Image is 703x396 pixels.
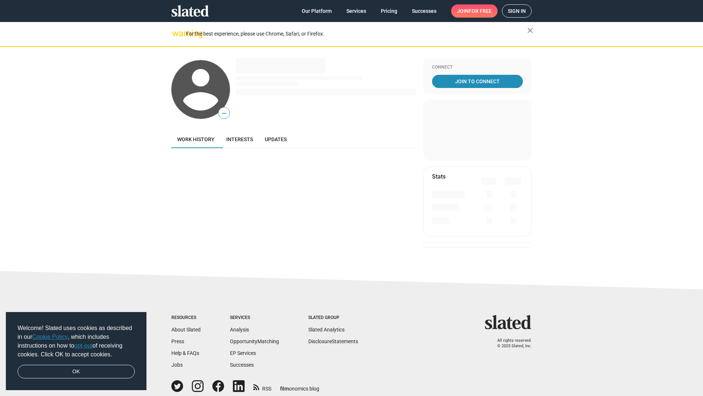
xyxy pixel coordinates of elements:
[172,29,181,38] mat-icon: warning
[508,5,526,17] span: Sign in
[74,342,93,349] a: opt-out
[171,315,201,321] div: Resources
[230,338,279,344] a: OpportunityMatching
[171,350,199,356] a: Help & FAQs
[18,365,135,379] a: dismiss cookie message
[230,315,279,321] div: Services
[220,131,259,148] a: Interests
[381,4,397,18] span: Pricing
[432,173,446,180] mat-card-title: Stats
[171,327,201,333] a: About Slated
[18,324,135,359] span: Welcome! Slated uses cookies as described in our , which includes instructions on how to of recei...
[230,350,256,356] a: EP Services
[219,109,230,118] span: —
[302,4,332,18] span: Our Platform
[280,379,319,392] a: filmonomics blog
[280,386,289,392] span: film
[375,4,403,18] a: Pricing
[308,315,358,321] div: Slated Group
[457,4,492,18] span: Join
[469,4,492,18] span: for free
[296,4,338,18] a: Our Platform
[230,362,254,368] a: Successes
[346,4,366,18] span: Services
[526,26,535,35] mat-icon: close
[308,338,358,344] a: DisclosureStatements
[171,338,184,344] a: Press
[406,4,442,18] a: Successes
[171,362,183,368] a: Jobs
[265,136,287,142] span: Updates
[259,131,293,148] a: Updates
[432,65,523,70] div: Connect
[412,4,436,18] span: Successes
[177,136,215,142] span: Work history
[432,75,523,88] a: Join To Connect
[186,29,527,39] div: For the best experience, please use Chrome, Safari, or Firefox.
[502,4,532,18] a: Sign in
[226,136,253,142] span: Interests
[253,381,271,392] a: RSS
[6,312,146,390] div: cookieconsent
[32,334,68,340] a: Cookie Policy
[230,327,249,333] a: Analysis
[308,327,345,333] a: Slated Analytics
[341,4,372,18] a: Services
[171,131,220,148] a: Work history
[490,338,532,349] p: All rights reserved. © 2025 Slated, Inc.
[434,75,521,88] span: Join To Connect
[451,4,498,18] a: Joinfor free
